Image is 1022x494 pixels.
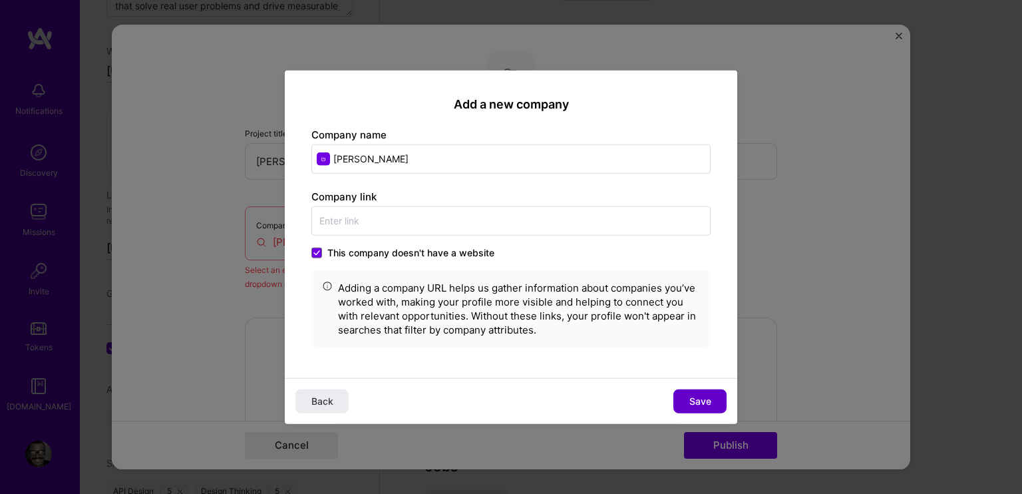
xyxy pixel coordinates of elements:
button: Back [295,389,349,413]
span: Save [689,394,711,407]
h2: Add a new company [311,97,711,112]
input: Enter link [311,206,711,235]
span: This company doesn't have a website [327,246,494,259]
div: Adding a company URL helps us gather information about companies you’ve worked with, making your ... [338,280,700,336]
label: Company link [311,190,377,202]
button: Save [673,389,727,413]
span: Back [311,394,333,407]
label: Company name [311,128,387,140]
input: Enter name [311,144,711,173]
